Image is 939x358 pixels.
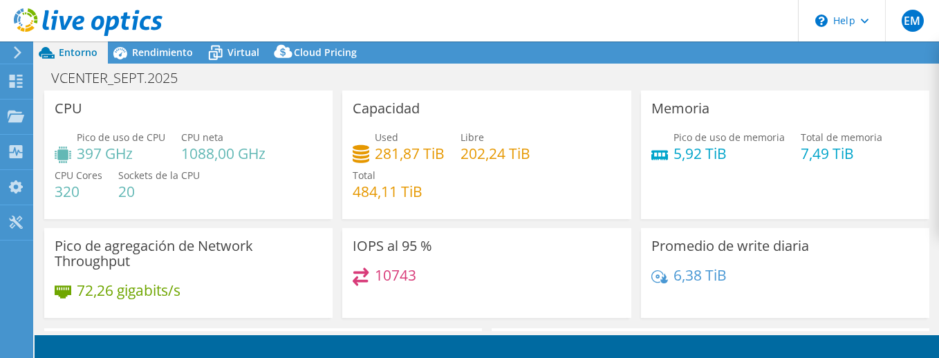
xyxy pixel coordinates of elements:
h3: Capacidad [353,101,420,116]
h4: 484,11 TiB [353,184,422,199]
span: Pico de uso de memoria [673,131,785,144]
span: Used [375,131,398,144]
h4: 1088,00 GHz [181,146,266,161]
span: Entorno [59,46,97,59]
h3: Memoria [651,101,709,116]
h4: 320 [55,184,102,199]
svg: \n [815,15,828,27]
h4: 281,87 TiB [375,146,445,161]
h4: 72,26 gigabits/s [77,283,180,298]
span: CPU neta [181,131,223,144]
h4: 7,49 TiB [801,146,882,161]
span: Cloud Pricing [294,46,357,59]
h4: 202,24 TiB [461,146,530,161]
h4: 20 [118,184,200,199]
h3: CPU [55,101,82,116]
span: Pico de uso de CPU [77,131,165,144]
span: Sockets de la CPU [118,169,200,182]
h1: VCENTER_SEPT.2025 [45,70,199,86]
h4: 397 GHz [77,146,165,161]
h3: Pico de agregación de Network Throughput [55,238,322,269]
span: Total [353,169,375,182]
span: Libre [461,131,484,144]
span: Virtual [227,46,259,59]
span: EM [902,10,924,32]
span: Rendimiento [132,46,193,59]
h4: 6,38 TiB [673,267,727,283]
h4: 5,92 TiB [673,146,785,161]
h3: Promedio de write diaria [651,238,809,254]
span: CPU Cores [55,169,102,182]
span: Total de memoria [801,131,882,144]
h3: IOPS al 95 % [353,238,432,254]
h4: 10743 [375,267,416,283]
